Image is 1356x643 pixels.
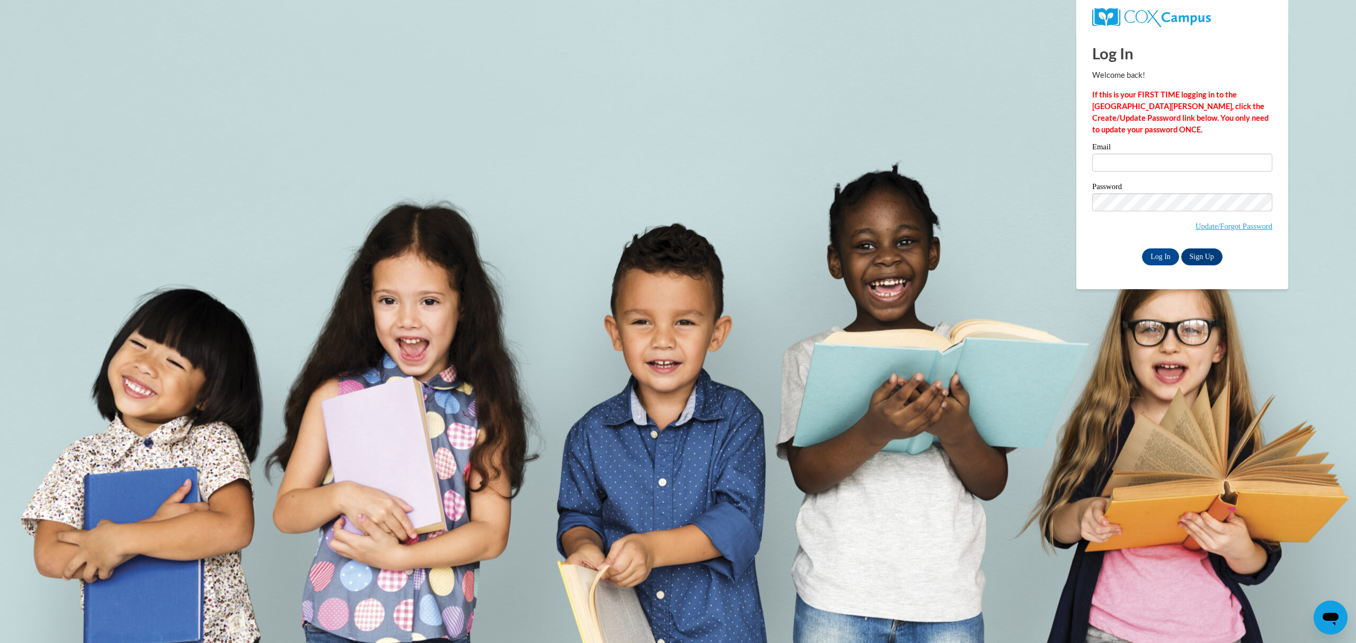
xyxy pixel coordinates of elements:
iframe: Button to launch messaging window [1314,601,1348,635]
a: Sign Up [1181,248,1223,265]
a: COX Campus [1092,8,1272,27]
label: Password [1092,183,1272,193]
h1: Log In [1092,42,1272,64]
strong: If this is your FIRST TIME logging in to the [GEOGRAPHIC_DATA][PERSON_NAME], click the Create/Upd... [1092,90,1269,134]
a: Update/Forgot Password [1196,222,1272,230]
label: Email [1092,143,1272,154]
input: Log In [1142,248,1179,265]
p: Welcome back! [1092,69,1272,81]
img: COX Campus [1092,8,1211,27]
